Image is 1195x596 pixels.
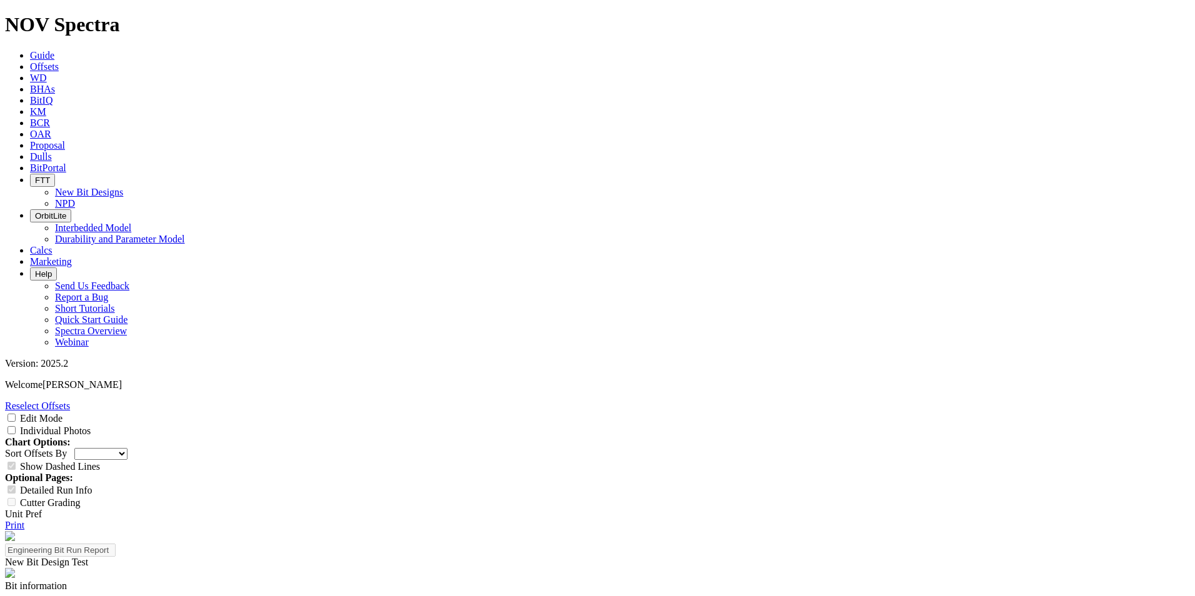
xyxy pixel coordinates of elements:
[5,531,1190,580] report-header: 'Engineering Bit Run Report'
[30,140,65,151] a: Proposal
[35,269,52,279] span: Help
[5,358,1190,369] div: Version: 2025.2
[30,245,52,256] a: Calcs
[55,292,108,302] a: Report a Bug
[55,187,123,197] a: New Bit Designs
[55,303,115,314] a: Short Tutorials
[5,472,73,483] strong: Optional Pages:
[30,117,50,128] a: BCR
[5,437,70,447] strong: Chart Options:
[30,256,72,267] a: Marketing
[20,413,62,424] label: Edit Mode
[55,337,89,347] a: Webinar
[55,198,75,209] a: NPD
[30,61,59,72] a: Offsets
[30,72,47,83] a: WD
[30,95,52,106] a: BitIQ
[20,485,92,495] label: Detailed Run Info
[20,425,91,436] label: Individual Photos
[5,448,67,459] label: Sort Offsets By
[30,106,46,117] a: KM
[5,13,1190,36] h1: NOV Spectra
[30,174,55,187] button: FTT
[42,379,122,390] span: [PERSON_NAME]
[5,544,116,557] input: Click to edit report title
[5,509,42,519] a: Unit Pref
[30,209,71,222] button: OrbitLite
[55,325,127,336] a: Spectra Overview
[30,50,54,61] a: Guide
[5,531,15,541] img: NOV_WT_RH_Logo_Vert_RGB_F.d63d51a4.png
[5,557,1190,568] div: New Bit Design Test
[35,176,50,185] span: FTT
[30,151,52,162] a: Dulls
[20,497,80,508] label: Cutter Grading
[30,129,51,139] a: OAR
[5,400,70,411] a: Reselect Offsets
[35,211,66,221] span: OrbitLite
[30,84,55,94] a: BHAs
[55,222,131,233] a: Interbedded Model
[55,281,129,291] a: Send Us Feedback
[5,568,15,578] img: spectra-logo.8771a380.png
[5,520,24,530] a: Print
[20,461,100,472] label: Show Dashed Lines
[55,314,127,325] a: Quick Start Guide
[5,580,1190,592] div: Bit information
[30,162,66,173] a: BitPortal
[55,234,185,244] a: Durability and Parameter Model
[30,267,57,281] button: Help
[5,379,1190,390] p: Welcome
